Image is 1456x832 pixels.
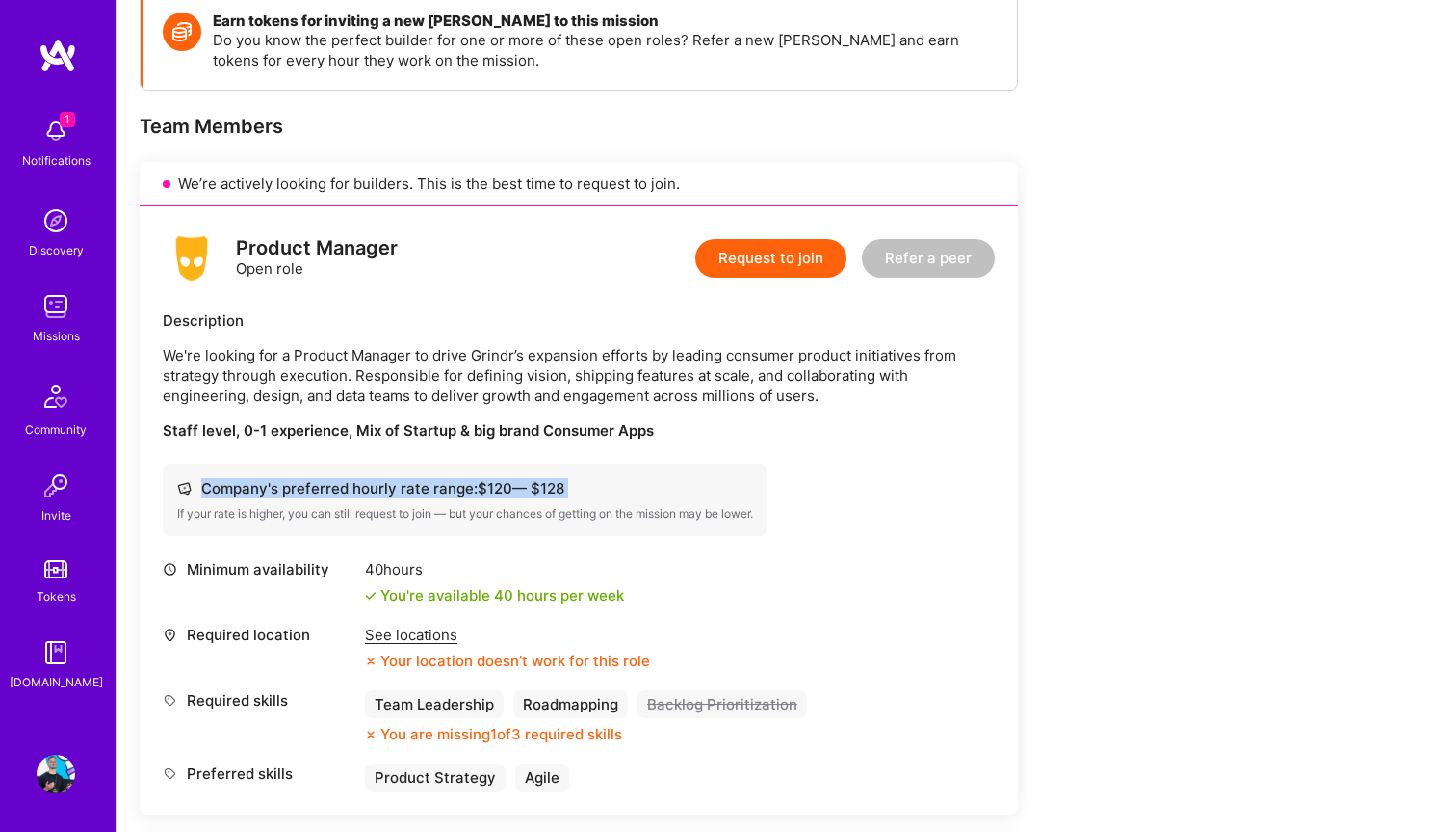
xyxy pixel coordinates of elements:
i: icon Cash [177,481,192,496]
div: Discovery [29,240,84,260]
strong: Staff level, 0-1 experience, Mix of Startup & big brand Consumer Apps [163,421,654,440]
div: Product Strategy [365,764,506,792]
img: logo [163,229,221,287]
div: Team Leadership [365,690,504,718]
img: bell [37,112,75,150]
a: User Avatar [32,755,80,793]
div: Notifications [22,150,91,171]
div: Invite [41,505,71,525]
div: Company's preferred hourly rate range: $ 120 — $ 128 [177,478,753,498]
img: teamwork [37,287,75,326]
div: Agile [515,764,569,792]
img: guide book [37,633,75,672]
i: icon CloseOrange [365,729,377,740]
div: Product Manager [236,238,398,258]
i: icon Tag [163,766,177,781]
img: Token icon [163,13,201,51]
div: Required skills [163,690,355,711]
div: See locations [365,625,650,645]
div: You are missing 1 of 3 required skills [380,724,622,744]
img: Community [33,373,79,419]
img: tokens [44,560,67,578]
div: Open role [236,238,398,279]
img: User Avatar [37,755,75,793]
p: Do you know the perfect builder for one or more of these open roles? Refer a new [PERSON_NAME] an... [213,30,998,70]
div: Description [163,310,995,331]
div: 40 hours [365,559,624,579]
i: icon Tag [163,693,177,708]
img: Invite [37,467,75,505]
div: If your rate is higher, you can still request to join — but your chances of getting on the missio... [177,506,753,522]
div: Missions [33,326,80,346]
img: discovery [37,201,75,240]
i: icon Check [365,590,377,602]
div: Required location [163,625,355,645]
p: We're looking for a Product Manager to drive Grindr’s expansion efforts by leading consumer produ... [163,345,995,406]
span: 1 [60,112,75,127]
div: Backlog Prioritization [637,690,807,718]
div: Tokens [37,586,76,606]
div: Roadmapping [513,690,628,718]
div: You're available 40 hours per week [365,585,624,605]
div: Team Members [140,114,1018,139]
i: icon CloseOrange [365,656,377,667]
div: Minimum availability [163,559,355,579]
div: Preferred skills [163,764,355,784]
button: Request to join [695,239,846,278]
button: Refer a peer [862,239,995,278]
i: icon Clock [163,562,177,577]
h4: Earn tokens for inviting a new [PERSON_NAME] to this mission [213,13,998,30]
div: Your location doesn’t work for this role [365,651,650,671]
div: We’re actively looking for builders. This is the best time to request to join. [140,162,1018,206]
img: logo [39,39,77,73]
div: [DOMAIN_NAME] [10,672,103,692]
i: icon Location [163,628,177,642]
div: Community [25,419,87,440]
